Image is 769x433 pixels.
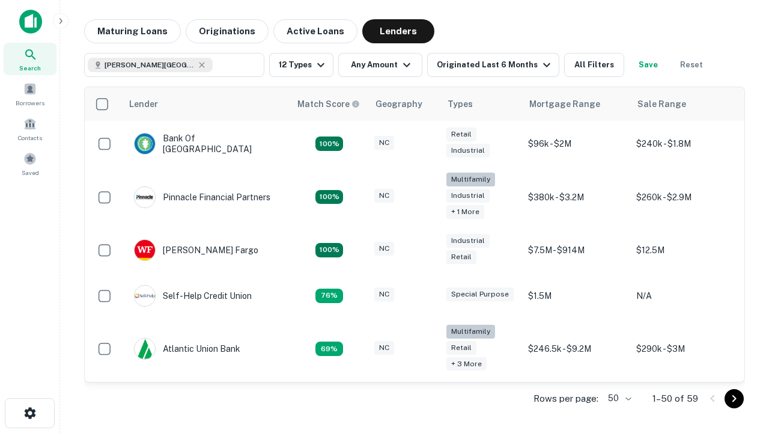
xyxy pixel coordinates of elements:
[290,87,368,121] th: Capitalize uses an advanced AI algorithm to match your search with the best lender. The match sco...
[315,289,343,303] div: Matching Properties: 11, hasApolloMatch: undefined
[446,357,487,371] div: + 3 more
[84,19,181,43] button: Maturing Loans
[446,234,490,248] div: Industrial
[105,60,195,70] span: [PERSON_NAME][GEOGRAPHIC_DATA], [GEOGRAPHIC_DATA]
[375,97,422,111] div: Geography
[630,121,738,167] td: $240k - $1.8M
[273,19,357,43] button: Active Loans
[135,286,155,306] img: picture
[446,173,495,186] div: Multifamily
[374,136,394,150] div: NC
[338,53,422,77] button: Any Amount
[630,319,738,379] td: $290k - $3M
[629,53,667,77] button: Save your search to get updates of matches that match your search criteria.
[374,287,394,301] div: NC
[269,53,333,77] button: 12 Types
[448,97,473,111] div: Types
[709,298,769,356] iframe: Chat Widget
[603,390,633,407] div: 50
[134,239,258,261] div: [PERSON_NAME] Fargo
[135,187,155,207] img: picture
[122,87,290,121] th: Lender
[315,342,343,356] div: Matching Properties: 10, hasApolloMatch: undefined
[134,186,270,208] div: Pinnacle Financial Partners
[186,19,269,43] button: Originations
[440,87,522,121] th: Types
[725,389,744,408] button: Go to next page
[630,227,738,273] td: $12.5M
[446,287,514,301] div: Special Purpose
[630,273,738,319] td: N/A
[19,10,42,34] img: capitalize-icon.png
[18,133,42,143] span: Contacts
[446,144,490,158] div: Industrial
[446,250,476,264] div: Retail
[297,97,357,111] h6: Match Score
[315,137,343,151] div: Matching Properties: 15, hasApolloMatch: undefined
[4,112,56,145] a: Contacts
[672,53,711,77] button: Reset
[4,147,56,180] a: Saved
[19,63,41,73] span: Search
[446,127,476,141] div: Retail
[427,53,559,77] button: Originated Last 6 Months
[637,97,686,111] div: Sale Range
[652,392,698,406] p: 1–50 of 59
[446,325,495,339] div: Multifamily
[4,43,56,75] a: Search
[630,167,738,227] td: $260k - $2.9M
[522,121,630,167] td: $96k - $2M
[315,243,343,257] div: Matching Properties: 15, hasApolloMatch: undefined
[134,133,278,155] div: Bank Of [GEOGRAPHIC_DATA]
[315,190,343,204] div: Matching Properties: 26, hasApolloMatch: undefined
[446,341,476,355] div: Retail
[135,134,155,154] img: picture
[522,319,630,379] td: $246.5k - $9.2M
[522,227,630,273] td: $7.5M - $914M
[297,97,360,111] div: Capitalize uses an advanced AI algorithm to match your search with the best lender. The match sco...
[529,97,600,111] div: Mortgage Range
[522,167,630,227] td: $380k - $3.2M
[522,273,630,319] td: $1.5M
[129,97,158,111] div: Lender
[533,392,598,406] p: Rows per page:
[630,87,738,121] th: Sale Range
[135,339,155,359] img: picture
[374,242,394,256] div: NC
[522,87,630,121] th: Mortgage Range
[16,98,44,108] span: Borrowers
[134,338,240,360] div: Atlantic Union Bank
[374,189,394,203] div: NC
[362,19,434,43] button: Lenders
[4,78,56,110] a: Borrowers
[135,240,155,260] img: picture
[446,189,490,203] div: Industrial
[368,87,440,121] th: Geography
[446,205,484,219] div: + 1 more
[564,53,624,77] button: All Filters
[22,168,39,177] span: Saved
[374,341,394,355] div: NC
[437,58,554,72] div: Originated Last 6 Months
[134,285,252,307] div: Self-help Credit Union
